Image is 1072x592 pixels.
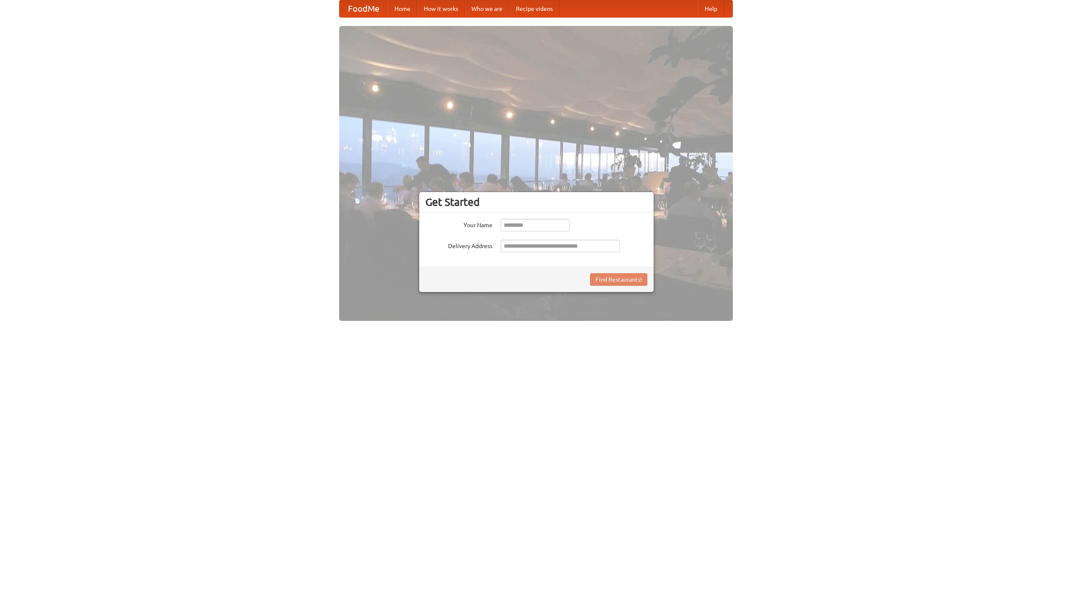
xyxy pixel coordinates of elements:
h3: Get Started [425,196,647,208]
a: Home [388,0,417,17]
a: Help [698,0,724,17]
a: Who we are [465,0,509,17]
label: Delivery Address [425,240,492,250]
button: Find Restaurants! [590,273,647,286]
a: FoodMe [340,0,388,17]
a: How it works [417,0,465,17]
label: Your Name [425,219,492,229]
a: Recipe videos [509,0,559,17]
